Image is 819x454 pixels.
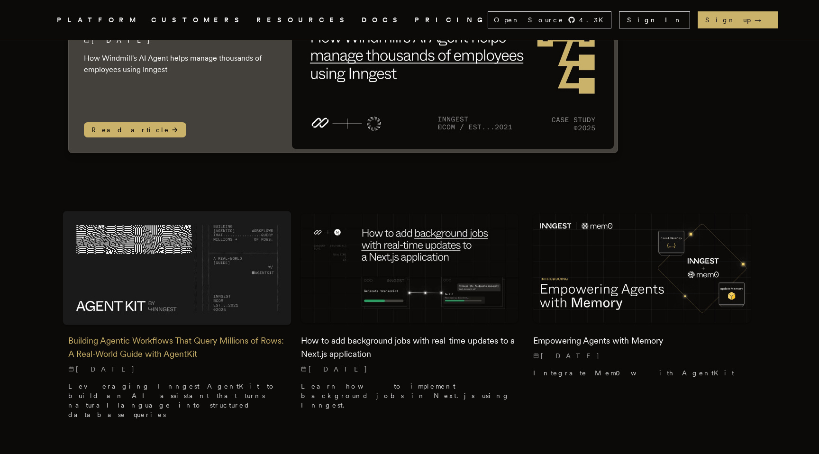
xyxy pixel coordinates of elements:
a: DOCS [362,14,403,26]
button: RESOURCES [256,14,350,26]
span: Read article [84,122,186,137]
a: Sign In [619,11,690,28]
img: Featured image for How to add background jobs with real-time updates to a Next.js application blo... [301,214,519,322]
h2: Empowering Agents with Memory [533,334,751,347]
img: Featured image for Building Agentic Workflows That Query Millions of Rows: A Real-World Guide wit... [63,211,291,326]
p: Integrate Mem0 with AgentKit [533,368,751,378]
h2: Building Agentic Workflows That Query Millions of Rows: A Real-World Guide with AgentKit [68,334,286,361]
p: [DATE] [301,364,519,374]
a: CUSTOMERS [151,14,245,26]
p: Learn how to implement background jobs in Next.js using Inngest. [301,381,519,410]
a: Featured image for How to add background jobs with real-time updates to a Next.js application blo... [301,214,519,417]
a: Sign up [698,11,778,28]
p: How Windmill's AI Agent helps manage thousands of employees using Inngest [84,53,273,75]
h2: How to add background jobs with real-time updates to a Next.js application [301,334,519,361]
span: → [755,15,771,25]
p: Leveraging Inngest AgentKit to build an AI assistant that turns natural language into structured ... [68,381,286,419]
a: Featured image for Empowering Agents with Memory blog postEmpowering Agents with Memory[DATE] Int... [533,214,751,385]
span: Open Source [494,15,564,25]
span: 4.3 K [579,15,609,25]
button: PLATFORM [57,14,140,26]
img: Featured image for Empowering Agents with Memory blog post [533,214,751,322]
p: [DATE] [84,36,273,45]
p: [DATE] [68,364,286,374]
a: PRICING [415,14,488,26]
a: Featured image for Building Agentic Workflows That Query Millions of Rows: A Real-World Guide wit... [68,214,286,427]
p: [DATE] [533,351,751,361]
